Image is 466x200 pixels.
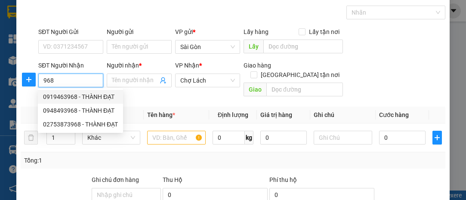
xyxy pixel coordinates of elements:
div: Phí thu hộ [269,175,374,188]
div: SĐT Người Gửi [38,27,103,37]
label: Ghi chú đơn hàng [92,176,139,183]
button: plus [432,131,442,145]
div: TÍN [7,18,76,28]
span: Lấy tận nơi [306,27,343,37]
span: Khác [87,131,136,144]
span: Giá trị hàng [260,111,292,118]
div: 02753873968 - THÀNH ĐẠT [38,117,123,131]
div: Người gửi [107,27,172,37]
div: SĐT Người Nhận [38,61,103,70]
th: Ghi chú [310,107,376,123]
span: SL [91,60,102,72]
div: Sài Gòn [7,7,76,18]
span: user-add [160,77,167,84]
input: VD: Bàn, Ghế [147,131,206,145]
div: Chợ Lách [82,7,156,18]
input: Ghi Chú [314,131,372,145]
span: Thu Hộ [163,176,182,183]
button: plus [22,73,36,86]
span: Chợ Lách [180,74,235,87]
div: Tổng: 1 [24,156,181,165]
span: Sài Gòn [180,40,235,53]
span: Cước hàng [379,111,409,118]
div: Người nhận [107,61,172,70]
span: Tên hàng [147,111,175,118]
span: Lấy hàng [244,28,268,35]
span: CR : [6,46,20,55]
span: plus [433,134,441,141]
span: VP Nhận [175,62,199,69]
div: 0382194122 [82,28,156,40]
div: 0919463968 - THÀNH ĐẠT [38,90,123,104]
div: XUÂN [82,18,156,28]
div: VP gửi [175,27,240,37]
span: Định lượng [218,111,248,118]
span: [GEOGRAPHIC_DATA] tận nơi [257,70,343,80]
input: Dọc đường [263,40,343,53]
button: delete [24,131,38,145]
span: Giao hàng [244,62,271,69]
span: Giao [244,83,266,96]
span: Nhận: [82,8,103,17]
input: Dọc đường [266,83,343,96]
input: 0 [260,131,307,145]
div: 0948493968 - THÀNH ĐẠT [43,106,118,115]
div: 0377281687 [7,28,76,40]
span: Gửi: [7,8,21,17]
div: Tên hàng: THÙNG ( : 1 ) [7,61,156,71]
span: kg [245,131,253,145]
div: 02753873968 - THÀNH ĐẠT [43,120,118,129]
span: plus [22,76,35,83]
div: 0919463968 - THÀNH ĐẠT [43,92,118,102]
div: 40.000 [6,45,77,55]
span: Lấy [244,40,263,53]
div: 0948493968 - THÀNH ĐẠT [38,104,123,117]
